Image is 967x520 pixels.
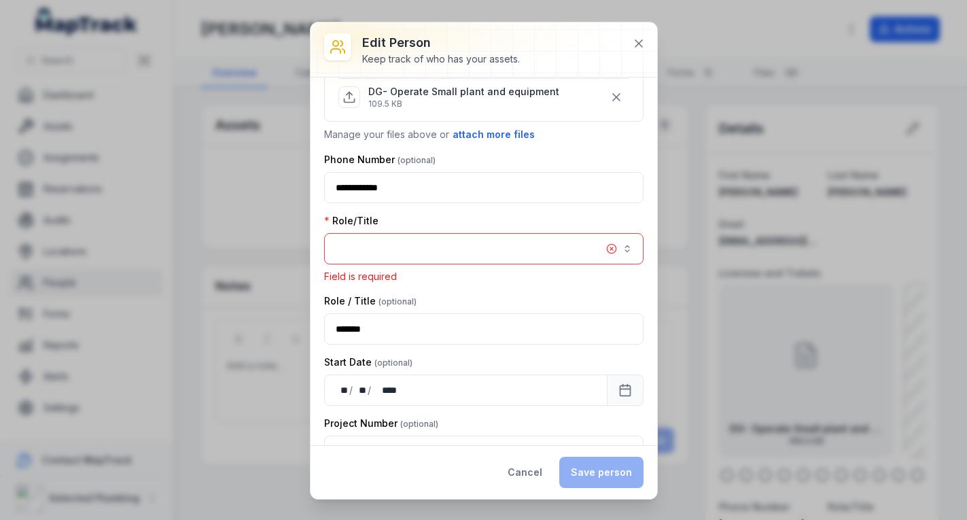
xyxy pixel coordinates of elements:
p: Field is required [324,270,644,283]
button: Cancel [496,457,554,488]
label: Start Date [324,356,412,369]
div: / [349,383,354,397]
h3: Edit person [362,33,520,52]
p: Manage your files above or [324,127,644,142]
p: DG- Operate Small plant and equipment [368,85,559,99]
div: Keep track of who has your assets. [362,52,520,66]
label: Phone Number [324,153,436,167]
label: Role/Title [324,214,379,228]
button: attach more files [452,127,535,142]
p: 109.5 KB [368,99,559,109]
label: Role / Title [324,294,417,308]
button: Calendar [607,375,644,406]
label: Project Number [324,417,438,430]
div: month, [354,383,368,397]
div: day, [336,383,349,397]
div: year, [372,383,398,397]
div: / [368,383,372,397]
